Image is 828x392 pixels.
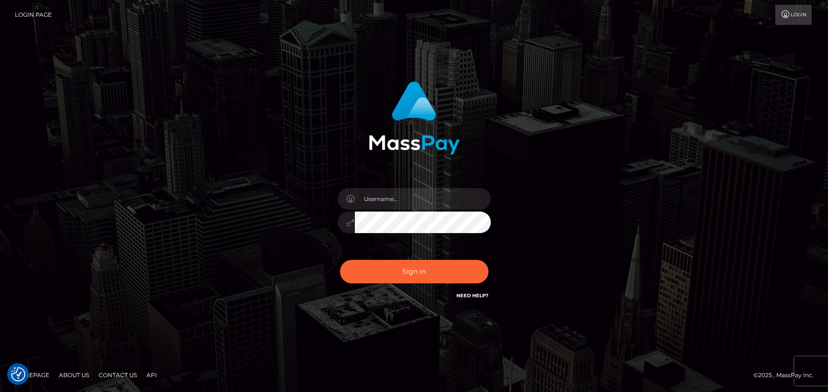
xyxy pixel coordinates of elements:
a: Homepage [11,368,53,382]
a: About Us [55,368,93,382]
a: Login Page [15,5,52,25]
a: API [143,368,161,382]
div: © 2025 , MassPay Inc. [753,370,821,381]
button: Sign in [340,260,488,283]
img: MassPay Login [369,81,460,155]
button: Consent Preferences [11,367,25,381]
input: Username... [355,188,491,210]
a: Contact Us [95,368,141,382]
a: Need Help? [456,292,488,299]
a: Login [775,5,812,25]
img: Revisit consent button [11,367,25,381]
